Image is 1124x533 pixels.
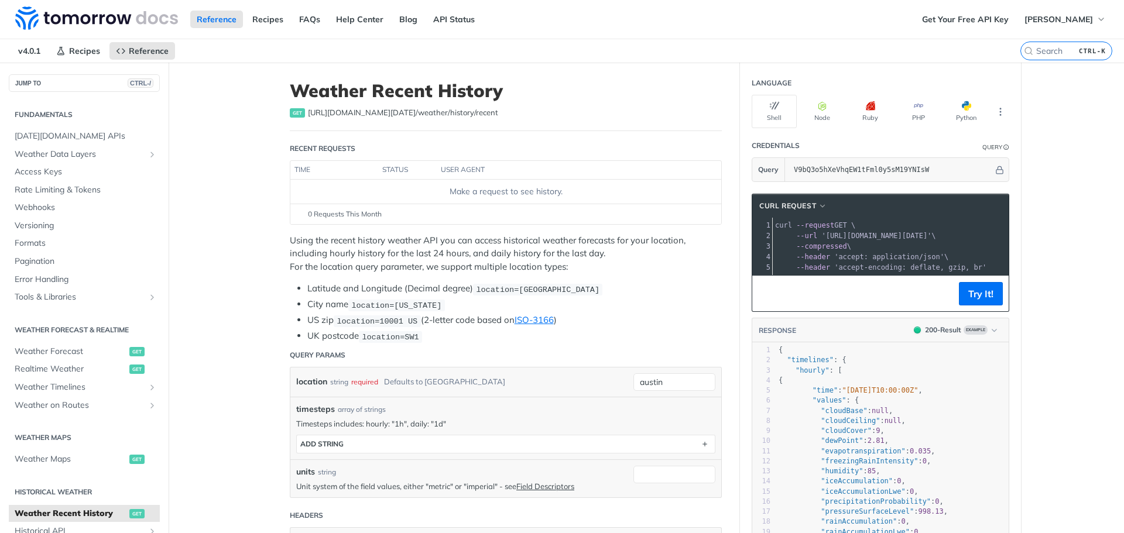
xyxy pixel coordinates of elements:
span: get [129,364,145,374]
div: 18 [752,517,770,527]
span: \ [775,253,948,261]
a: Weather TimelinesShow subpages for Weather Timelines [9,379,160,396]
span: 2.81 [868,436,885,445]
div: 16 [752,497,770,507]
span: location=[GEOGRAPHIC_DATA] [476,285,599,294]
div: 5 [752,262,772,273]
button: Python [944,95,989,128]
span: "freezingRainIntensity" [821,457,918,465]
li: City name [307,298,722,311]
span: Reference [129,46,169,56]
span: "cloudCeiling" [821,417,880,425]
span: "cloudBase" [821,407,867,415]
div: array of strings [338,404,386,415]
a: [DATE][DOMAIN_NAME] APIs [9,128,160,145]
a: Pagination [9,253,160,270]
span: Tools & Libraries [15,291,145,303]
span: Pagination [15,256,157,267]
button: Copy to clipboard [758,285,775,302]
div: 4 [752,376,770,386]
span: Weather Timelines [15,381,145,393]
li: UK postcode [307,329,722,343]
button: Show subpages for Weather Timelines [148,383,157,392]
li: US zip (2-letter code based on ) [307,314,722,327]
a: API Status [427,11,481,28]
span: Error Handling [15,274,157,286]
div: 4 [752,252,772,262]
h2: Weather Maps [9,432,160,443]
div: Query Params [290,350,345,360]
h2: Weather Forecast & realtime [9,325,160,335]
span: Access Keys [15,166,157,178]
a: ISO-3166 [515,314,554,325]
span: "hourly" [796,366,830,374]
span: Webhooks [15,202,157,214]
span: 85 [868,467,876,475]
span: Example [964,325,988,335]
span: Formats [15,238,157,249]
span: 0 [935,497,939,506]
span: { [779,346,783,354]
button: PHP [896,95,941,128]
span: curl [775,221,792,229]
div: Credentials [752,140,800,151]
span: : , [779,477,906,485]
span: "humidity" [821,467,863,475]
h2: Historical Weather [9,487,160,497]
span: : , [779,487,919,496]
span: Weather Forecast [15,346,126,357]
span: timesteps [296,403,335,415]
span: [DATE][DOMAIN_NAME] APIs [15,130,157,142]
div: 2 [752,355,770,365]
div: 7 [752,406,770,416]
span: 0 Requests This Month [308,209,382,219]
div: 14 [752,476,770,486]
span: 200 [914,326,921,333]
span: v4.0.1 [12,42,47,60]
a: Weather Forecastget [9,343,160,360]
a: Rate Limiting & Tokens [9,181,160,199]
a: Recipes [50,42,107,60]
a: Help Center [330,11,390,28]
a: Reference [190,11,243,28]
span: Weather Data Layers [15,149,145,160]
span: : , [779,436,889,445]
button: Shell [752,95,797,128]
span: null [872,407,889,415]
span: : , [779,407,893,415]
img: Tomorrow.io Weather API Docs [15,6,178,30]
span: "precipitationProbability" [821,497,931,506]
span: get [129,347,145,356]
a: Weather Recent Historyget [9,505,160,522]
span: "time" [813,386,838,394]
div: Recent Requests [290,143,355,154]
span: 0.035 [910,447,931,455]
svg: Search [1024,46,1033,56]
a: Webhooks [9,199,160,216]
th: user agent [437,161,698,180]
span: : [ [779,366,842,374]
span: Weather Recent History [15,508,126,520]
h1: Weather Recent History [290,80,722,101]
a: Formats [9,235,160,252]
span: "[DATE]T10:00:00Z" [842,386,918,394]
span: --compressed [796,242,847,250]
span: : , [779,467,880,475]
span: : , [779,457,931,465]
div: Defaults to [GEOGRAPHIC_DATA] [384,373,505,390]
div: 3 [752,366,770,376]
a: FAQs [293,11,327,28]
button: Hide [993,164,1006,176]
a: Recipes [246,11,290,28]
span: : , [779,497,944,506]
div: 200 - Result [925,325,961,335]
span: null [885,417,902,425]
p: Using the recent history weather API you can access historical weather forecasts for your locatio... [290,234,722,274]
span: 998.13 [918,507,943,515]
button: RESPONSE [758,325,797,336]
span: get [129,455,145,464]
span: : { [779,396,859,404]
div: 13 [752,466,770,476]
a: Blog [393,11,424,28]
span: Weather Maps [15,453,126,465]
